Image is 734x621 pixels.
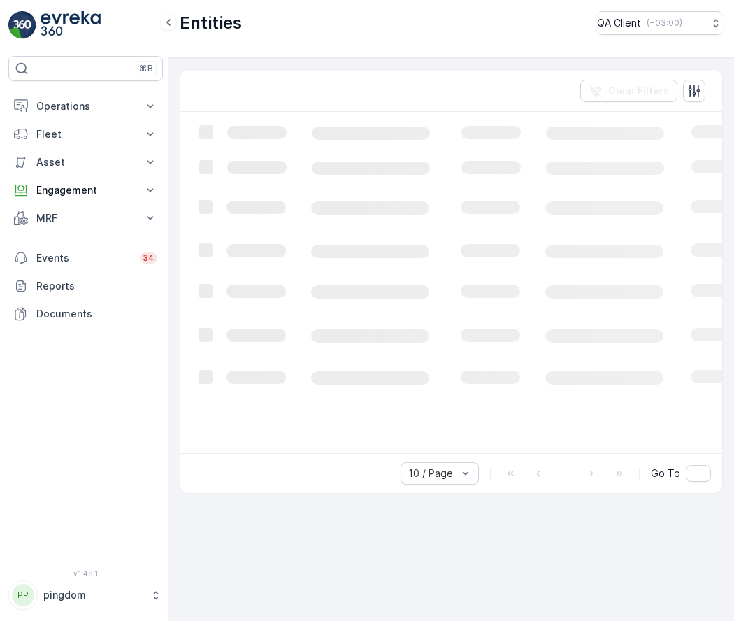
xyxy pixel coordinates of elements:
p: Asset [36,155,135,169]
p: ⌘B [139,63,153,74]
p: Operations [36,99,135,113]
p: ( +03:00 ) [647,17,682,29]
div: PP [12,584,34,606]
p: Fleet [36,127,135,141]
button: Engagement [8,176,163,204]
p: Reports [36,279,157,293]
a: Reports [8,272,163,300]
a: Documents [8,300,163,328]
button: PPpingdom [8,580,163,610]
button: Clear Filters [580,80,677,102]
button: QA Client(+03:00) [597,11,723,35]
p: Events [36,251,131,265]
button: MRF [8,204,163,232]
p: Documents [36,307,157,321]
button: Operations [8,92,163,120]
p: Clear Filters [608,84,669,98]
p: pingdom [43,588,143,602]
p: 34 [143,252,154,264]
img: logo_light-DOdMpM7g.png [41,11,101,39]
button: Fleet [8,120,163,148]
p: Engagement [36,183,135,197]
button: Asset [8,148,163,176]
p: QA Client [597,16,641,30]
a: Events34 [8,244,163,272]
span: Go To [651,466,680,480]
img: logo [8,11,36,39]
p: Entities [180,12,242,34]
span: v 1.48.1 [8,569,163,578]
p: MRF [36,211,135,225]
